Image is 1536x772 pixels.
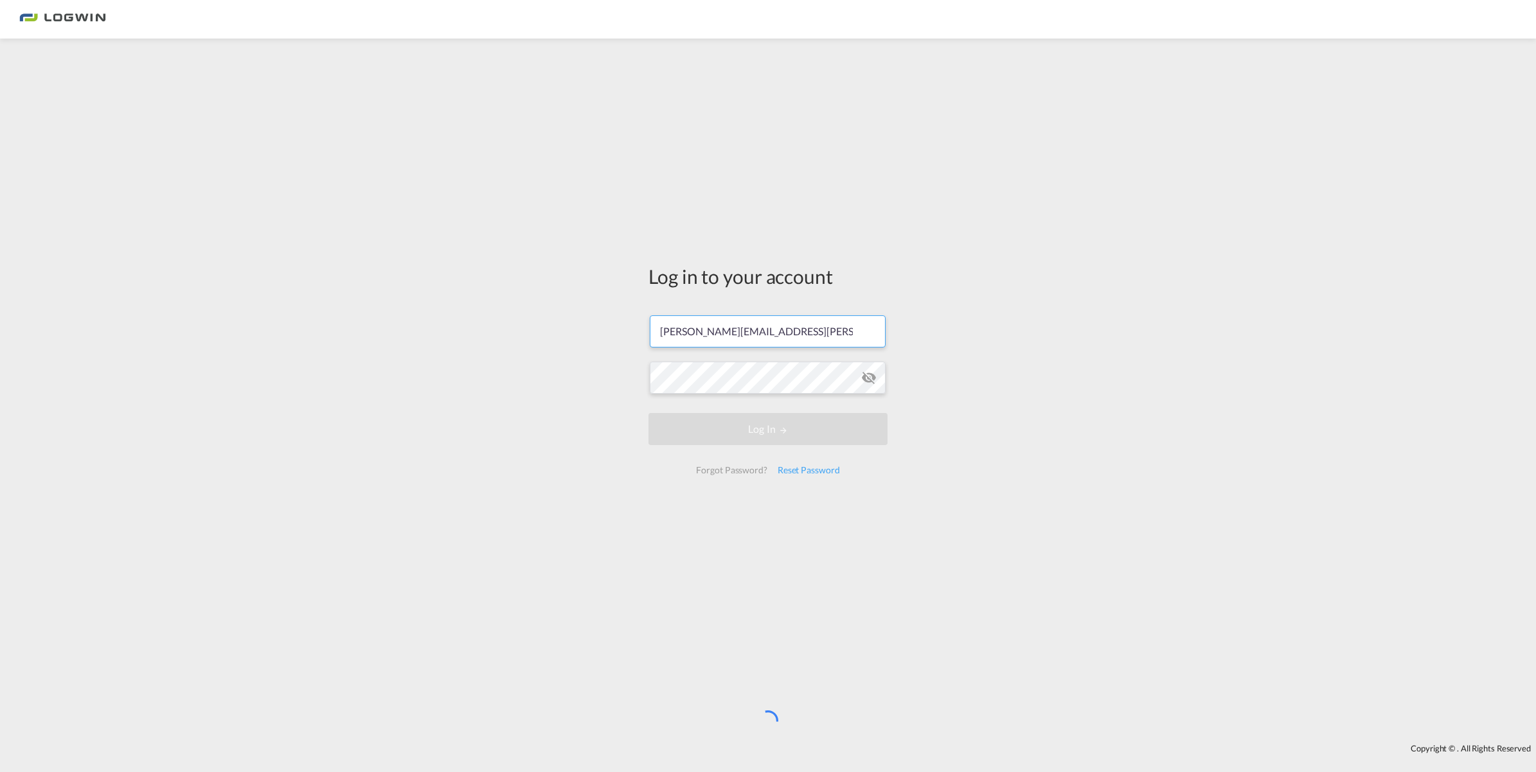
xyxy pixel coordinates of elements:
div: Log in to your account [648,263,888,290]
input: Enter email/phone number [650,315,886,347]
div: Reset Password [772,459,845,482]
div: Forgot Password? [691,459,772,482]
img: bc73a0e0d8c111efacd525e4c8ad7d32.png [19,5,106,34]
button: LOGIN [648,413,888,445]
md-icon: icon-eye-off [861,370,877,385]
